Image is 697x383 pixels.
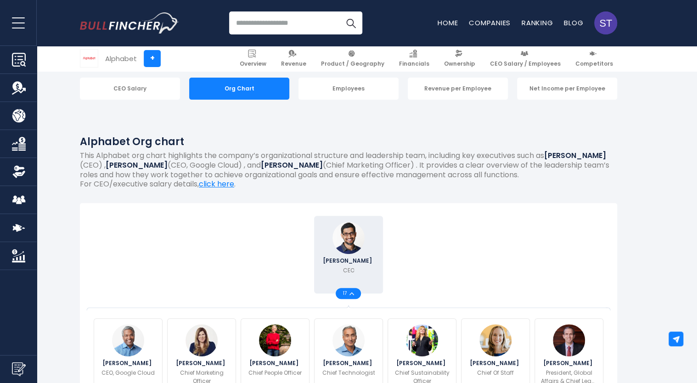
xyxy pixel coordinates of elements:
p: Chief People Officer [248,369,302,377]
img: Kate Brandt [406,324,438,356]
div: Employees [298,78,399,100]
a: Overview [236,46,270,71]
div: CEO Salary [80,78,180,100]
p: Chief Technologist [322,369,375,377]
span: Financials [399,60,429,68]
span: [PERSON_NAME] [322,360,374,366]
img: Ownership [12,165,26,179]
img: Fiona Cicconi [259,324,291,356]
a: Ranking [522,18,553,28]
img: Sundar Pichai [332,222,365,254]
span: Revenue [281,60,306,68]
span: Competitors [575,60,613,68]
img: Kent Walker [553,324,585,356]
a: CEO Salary / Employees [486,46,565,71]
a: Sundar Pichai [PERSON_NAME] CEO 17 [314,216,383,293]
img: Lorraine Twohill [185,324,218,356]
div: Net Income per Employee [517,78,617,100]
span: [PERSON_NAME] [543,360,595,366]
div: Revenue per Employee [408,78,508,100]
b: [PERSON_NAME] [544,150,606,161]
span: Product / Geography [321,60,384,68]
a: Revenue [277,46,310,71]
span: [PERSON_NAME] [249,360,301,366]
img: GOOGL logo [80,50,98,67]
div: Alphabet [105,53,137,64]
a: Blog [564,18,583,28]
b: [PERSON_NAME] [106,160,168,170]
a: click here [199,179,234,189]
p: This Alphabet org chart highlights the company’s organizational structure and leadership team, in... [80,151,617,180]
p: Chief Of Staff [477,369,514,377]
a: Go to homepage [80,12,179,34]
a: Home [438,18,458,28]
p: For CEO/executive salary details, . [80,180,617,189]
span: CEO Salary / Employees [490,60,561,68]
a: Financials [395,46,433,71]
a: Ownership [440,46,479,71]
a: Product / Geography [317,46,388,71]
span: [PERSON_NAME] [396,360,448,366]
a: Companies [469,18,511,28]
img: Prabhakar Raghavan [332,324,365,356]
p: CEO, Google Cloud [101,369,155,377]
span: [PERSON_NAME] [469,360,521,366]
p: CEO [343,266,354,275]
a: Competitors [571,46,617,71]
span: [PERSON_NAME] [102,360,154,366]
h1: Alphabet Org chart [80,134,617,149]
b: [PERSON_NAME] [261,160,323,170]
img: Bullfincher logo [80,12,179,34]
span: [PERSON_NAME] [176,360,228,366]
img: Leanna Fries [479,324,512,356]
button: Search [339,11,362,34]
span: Overview [240,60,266,68]
span: 17 [343,291,349,296]
span: [PERSON_NAME] [322,258,374,264]
span: Ownership [444,60,475,68]
a: + [144,50,161,67]
img: Thomas Kurian [112,324,144,356]
div: Org Chart [189,78,289,100]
